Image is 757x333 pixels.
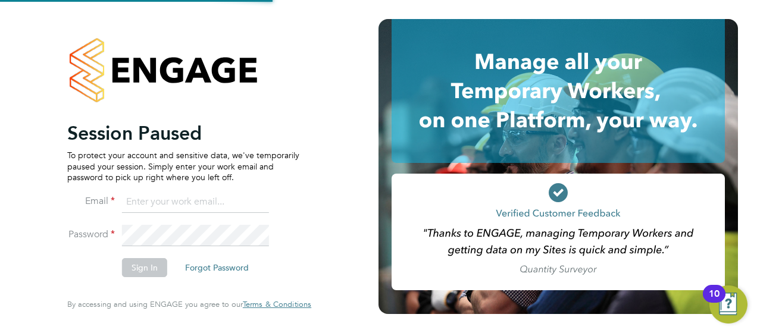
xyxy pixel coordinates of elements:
[709,294,720,309] div: 10
[67,195,115,208] label: Email
[67,299,311,309] span: By accessing and using ENGAGE you agree to our
[67,150,299,183] p: To protect your account and sensitive data, we've temporarily paused your session. Simply enter y...
[709,285,747,323] button: Open Resource Center, 10 new notifications
[67,228,115,241] label: Password
[122,191,269,213] input: Enter your work email...
[243,299,311,309] span: Terms & Conditions
[243,300,311,309] a: Terms & Conditions
[176,258,258,277] button: Forgot Password
[67,121,299,145] h2: Session Paused
[122,258,167,277] button: Sign In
